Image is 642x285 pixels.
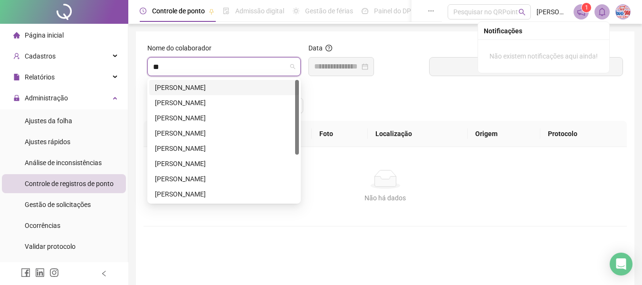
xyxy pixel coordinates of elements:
span: dashboard [362,8,368,14]
span: ellipsis [428,8,434,14]
div: ELISANGELA DA SILVA SANTOS RODRIGUES [149,95,299,110]
span: Ajustes da folha [25,117,72,125]
div: [PERSON_NAME] [155,82,293,93]
span: Data [308,44,323,52]
span: Relatórios [25,73,55,81]
span: lock [13,95,20,101]
th: Foto [312,121,368,147]
span: pushpin [209,9,214,14]
img: 30682 [616,5,630,19]
label: Nome do colaborador [147,43,218,53]
span: Painel do DP [374,7,411,15]
button: Buscar registros [429,57,623,76]
span: Admissão digital [235,7,284,15]
div: LAVINIA RODRIGUES CASTRO [149,156,299,171]
span: Não existem notificações aqui ainda! [489,52,598,60]
span: 1 [585,4,588,11]
th: Origem [468,121,540,147]
th: Localização [368,121,468,147]
div: ANA KAROLLINE ALMEIDA DA SILVA [149,80,299,95]
span: file [13,74,20,80]
span: Controle de ponto [152,7,205,15]
span: instagram [49,268,59,277]
span: sun [293,8,299,14]
div: LAZARO MENEZES FRANCO SAMPAIO [149,171,299,187]
span: Página inicial [25,31,64,39]
div: GUSTAVO MEDEIROS BARBOSA [149,126,299,141]
span: Administração [25,94,68,102]
div: Notificações [484,26,604,36]
span: search [518,9,526,16]
span: Gestão de férias [305,7,353,15]
span: clock-circle [140,8,146,14]
span: notification [577,8,585,16]
span: Controle de registros de ponto [25,180,114,187]
span: [PERSON_NAME] [537,7,568,17]
th: Protocolo [540,121,627,147]
span: home [13,32,20,39]
div: GILMAR MONTEIRO FALCAO [149,110,299,126]
span: question-circle [326,45,332,51]
div: [PERSON_NAME] [155,113,293,123]
div: Open Intercom Messenger [610,253,632,275]
div: [PERSON_NAME] [155,174,293,184]
div: [PERSON_NAME] [155,98,293,108]
div: Não há dados [155,193,615,203]
span: facebook [21,268,30,277]
div: [PERSON_NAME] [155,143,293,154]
span: bell [598,8,606,16]
div: [PERSON_NAME] [155,158,293,169]
div: [PERSON_NAME] [155,189,293,199]
div: LUIZ GUSTAVO RODRIGUES DE SOUSA [149,187,299,202]
span: user-add [13,53,20,59]
span: Ocorrências [25,222,60,229]
div: JOSE RONILDO PEREIRA [149,141,299,156]
span: Gestão de solicitações [25,201,91,208]
span: Validar protocolo [25,243,76,250]
span: left [101,270,107,277]
span: Análise de inconsistências [25,159,102,167]
span: linkedin [35,268,45,277]
div: [PERSON_NAME] [155,128,293,138]
sup: 1 [582,3,591,12]
span: Ajustes rápidos [25,138,70,146]
span: Cadastros [25,52,56,60]
span: file-done [223,8,230,14]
